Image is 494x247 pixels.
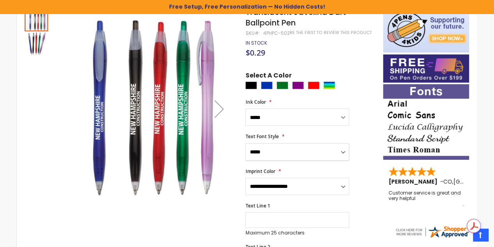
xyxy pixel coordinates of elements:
img: font-personalization-examples [383,84,469,160]
iframe: Google Customer Reviews [430,226,494,247]
div: Next [203,7,235,210]
div: Green [276,81,288,89]
span: $0.29 [245,47,265,58]
div: Availability [245,40,267,46]
img: Translucent Javelina Dart Ballpoint Pen [57,18,235,197]
div: Blue [261,81,273,89]
span: Select A Color [245,71,291,82]
span: Text Line 1 [245,202,270,209]
span: Ink Color [245,99,266,105]
img: 4pens 4 kids [383,7,469,52]
img: 4pens.com widget logo [394,225,469,239]
span: [PERSON_NAME] [389,178,440,186]
div: Purple [292,81,304,89]
strong: SKU [245,30,260,36]
span: In stock [245,40,267,46]
div: Black [245,81,257,89]
p: Maximum 25 characters [245,230,349,236]
a: Be the first to review this product [289,30,371,36]
img: Translucent Javelina Dart Ballpoint Pen [25,32,48,56]
span: Imprint Color [245,168,275,175]
div: 4PHPC-502 [263,30,289,36]
a: 4pens.com certificate URL [394,234,469,240]
div: Assorted [323,81,335,89]
span: CO [443,178,452,186]
img: Free shipping on orders over $199 [383,54,469,83]
div: Customer service is great and very helpful [389,190,464,207]
div: Red [308,81,319,89]
span: Text Font Style [245,133,278,140]
span: Translucent Javelina Dart Ballpoint Pen [245,7,346,28]
div: Translucent Javelina Dart Ballpoint Pen [25,31,48,56]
